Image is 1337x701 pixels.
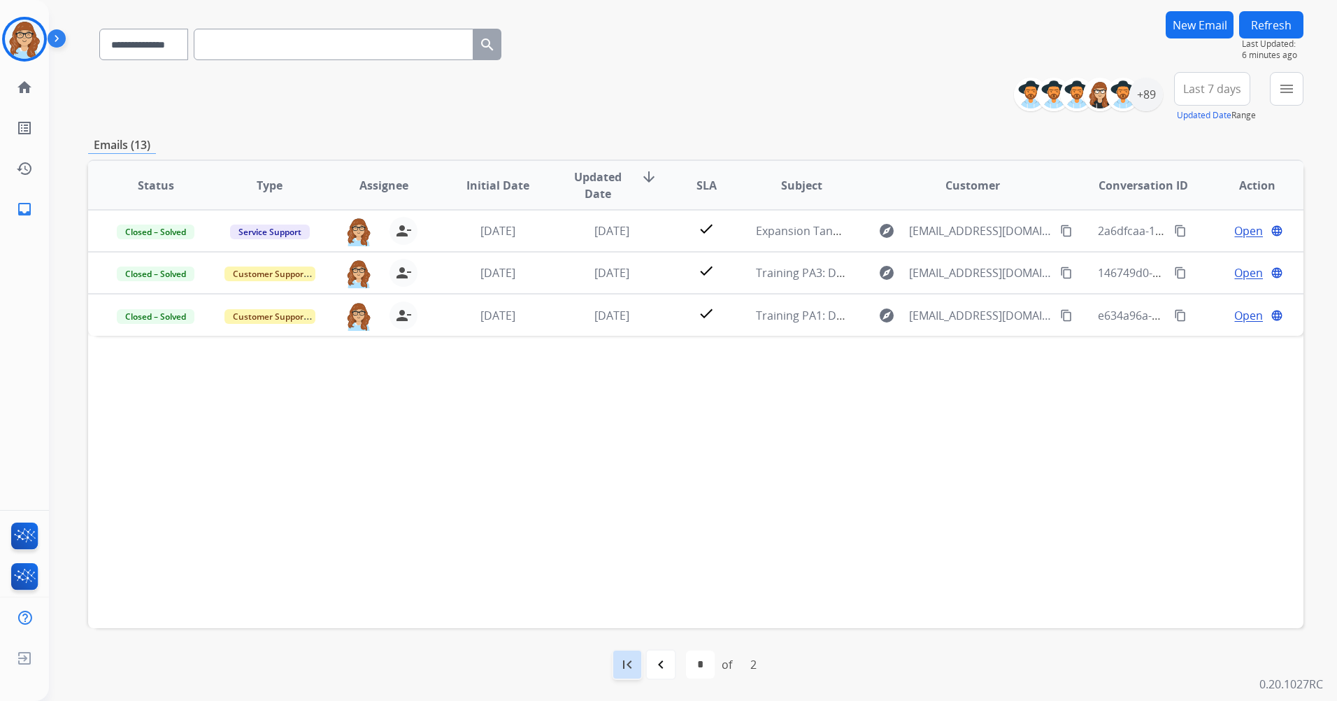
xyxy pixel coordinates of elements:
[1242,50,1303,61] span: 6 minutes ago
[1060,225,1073,237] mat-icon: content_copy
[566,169,629,202] span: Updated Date
[345,302,373,331] img: agent-avatar
[909,264,1052,281] span: [EMAIL_ADDRESS][DOMAIN_NAME]
[756,308,999,323] span: Training PA1: Do Not Assign ([PERSON_NAME])
[878,222,895,239] mat-icon: explore
[16,160,33,177] mat-icon: history
[641,169,657,185] mat-icon: arrow_downward
[1271,267,1283,279] mat-icon: language
[1234,222,1263,239] span: Open
[594,223,629,239] span: [DATE]
[480,223,515,239] span: [DATE]
[1129,78,1163,111] div: +89
[1174,72,1250,106] button: Last 7 days
[594,308,629,323] span: [DATE]
[395,222,412,239] mat-icon: person_remove
[696,177,717,194] span: SLA
[756,265,999,281] span: Training PA3: Do Not Assign ([PERSON_NAME])
[909,307,1052,324] span: [EMAIL_ADDRESS][DOMAIN_NAME]
[594,265,629,281] span: [DATE]
[224,267,315,281] span: Customer Support
[1098,308,1309,323] span: e634a96a-04d1-4937-8bd2-1602fccbe8f4
[395,264,412,281] mat-icon: person_remove
[480,265,515,281] span: [DATE]
[1060,309,1073,322] mat-icon: content_copy
[257,177,283,194] span: Type
[756,223,914,239] span: Expansion Tank Claim: Denied
[16,201,33,218] mat-icon: inbox
[88,136,156,154] p: Emails (13)
[1259,676,1323,693] p: 0.20.1027RC
[698,262,715,279] mat-icon: check
[230,225,310,239] span: Service Support
[395,307,412,324] mat-icon: person_remove
[138,177,174,194] span: Status
[619,656,636,673] mat-icon: first_page
[1271,225,1283,237] mat-icon: language
[1174,309,1187,322] mat-icon: content_copy
[1183,86,1241,92] span: Last 7 days
[224,309,315,324] span: Customer Support
[16,79,33,96] mat-icon: home
[652,656,669,673] mat-icon: navigate_before
[1234,264,1263,281] span: Open
[1060,267,1073,279] mat-icon: content_copy
[722,656,732,673] div: of
[1174,225,1187,237] mat-icon: content_copy
[480,308,515,323] span: [DATE]
[1098,223,1309,239] span: 2a6dfcaa-1494-4353-b27a-12ebf0801aa6
[479,36,496,53] mat-icon: search
[909,222,1052,239] span: [EMAIL_ADDRESS][DOMAIN_NAME]
[1166,11,1234,38] button: New Email
[739,651,768,679] div: 2
[117,267,194,281] span: Closed – Solved
[1099,177,1188,194] span: Conversation ID
[1271,309,1283,322] mat-icon: language
[1189,161,1303,210] th: Action
[698,305,715,322] mat-icon: check
[16,120,33,136] mat-icon: list_alt
[117,225,194,239] span: Closed – Solved
[5,20,44,59] img: avatar
[359,177,408,194] span: Assignee
[1177,110,1231,121] button: Updated Date
[878,307,895,324] mat-icon: explore
[878,264,895,281] mat-icon: explore
[466,177,529,194] span: Initial Date
[1234,307,1263,324] span: Open
[345,217,373,246] img: agent-avatar
[781,177,822,194] span: Subject
[1098,265,1309,281] span: 146749d0-8349-4101-b238-0cf9df6e6280
[1174,267,1187,279] mat-icon: content_copy
[945,177,1000,194] span: Customer
[1177,109,1256,121] span: Range
[117,309,194,324] span: Closed – Solved
[698,220,715,237] mat-icon: check
[1239,11,1303,38] button: Refresh
[1278,80,1295,97] mat-icon: menu
[1242,38,1303,50] span: Last Updated:
[345,259,373,288] img: agent-avatar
